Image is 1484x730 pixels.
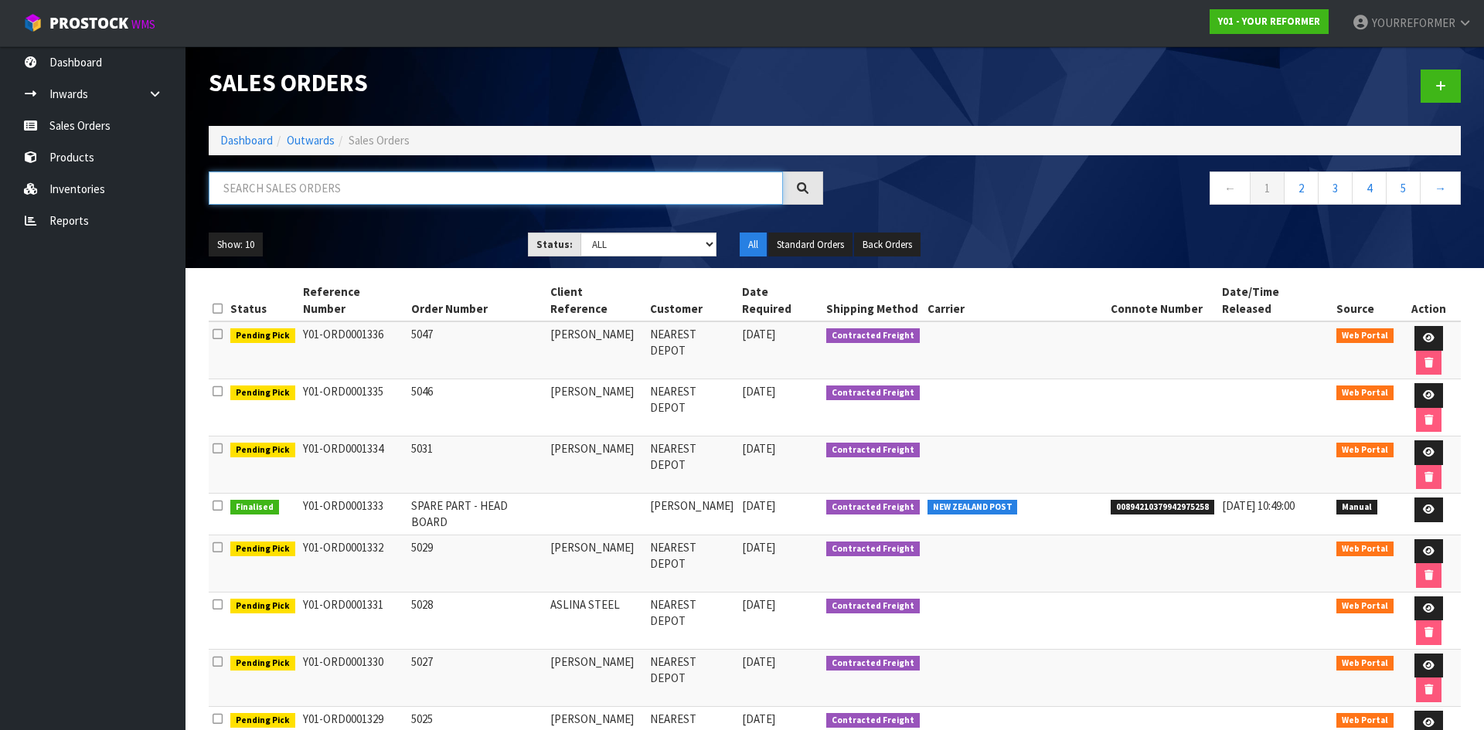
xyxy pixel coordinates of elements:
[209,70,823,96] h1: Sales Orders
[407,494,547,535] td: SPARE PART - HEAD BOARD
[407,436,547,494] td: 5031
[299,321,407,379] td: Y01-ORD0001336
[1386,171,1421,205] a: 5
[1210,171,1251,205] a: ←
[1250,171,1285,205] a: 1
[826,385,920,401] span: Contracted Freight
[287,133,335,148] a: Outwards
[742,711,775,726] span: [DATE]
[407,592,547,649] td: 5028
[23,13,43,32] img: cube-alt.png
[230,599,295,614] span: Pending Pick
[299,494,407,535] td: Y01-ORD0001333
[646,535,738,592] td: NEAREST DEPOT
[1318,171,1353,205] a: 3
[826,542,920,557] span: Contracted Freight
[226,280,299,321] th: Status
[826,328,920,344] span: Contracted Freight
[230,656,295,671] span: Pending Pick
[1336,656,1394,671] span: Web Portal
[646,280,738,321] th: Customer
[1222,498,1295,513] span: [DATE] 10:49:00
[646,436,738,494] td: NEAREST DEPOT
[230,328,295,344] span: Pending Pick
[646,379,738,436] td: NEAREST DEPOT
[230,443,295,458] span: Pending Pick
[299,592,407,649] td: Y01-ORD0001331
[742,597,775,612] span: [DATE]
[299,379,407,436] td: Y01-ORD0001335
[299,280,407,321] th: Reference Number
[854,233,921,257] button: Back Orders
[536,238,573,251] strong: Status:
[230,542,295,557] span: Pending Pick
[846,171,1461,209] nav: Page navigation
[230,500,279,515] span: Finalised
[1420,171,1461,205] a: →
[826,713,920,728] span: Contracted Freight
[1218,15,1320,28] strong: Y01 - YOUR REFORMER
[407,379,547,436] td: 5046
[407,535,547,592] td: 5029
[546,280,646,321] th: Client Reference
[1336,385,1394,401] span: Web Portal
[1218,280,1333,321] th: Date/Time Released
[1107,280,1218,321] th: Connote Number
[407,649,547,706] td: 5027
[646,649,738,706] td: NEAREST DEPOT
[1336,443,1394,458] span: Web Portal
[826,443,920,458] span: Contracted Freight
[220,133,273,148] a: Dashboard
[1333,280,1397,321] th: Source
[742,540,775,555] span: [DATE]
[1284,171,1319,205] a: 2
[49,13,128,33] span: ProStock
[546,436,646,494] td: [PERSON_NAME]
[742,654,775,669] span: [DATE]
[546,379,646,436] td: [PERSON_NAME]
[349,133,410,148] span: Sales Orders
[230,385,295,401] span: Pending Pick
[646,321,738,379] td: NEAREST DEPOT
[299,649,407,706] td: Y01-ORD0001330
[230,713,295,728] span: Pending Pick
[209,233,263,257] button: Show: 10
[1336,713,1394,728] span: Web Portal
[1372,15,1455,30] span: YOURREFORMER
[826,599,920,614] span: Contracted Freight
[742,327,775,341] span: [DATE]
[1397,280,1461,321] th: Action
[924,280,1108,321] th: Carrier
[738,280,823,321] th: Date Required
[826,656,920,671] span: Contracted Freight
[209,171,783,205] input: Search sales orders
[407,280,547,321] th: Order Number
[1336,542,1394,557] span: Web Portal
[1336,599,1394,614] span: Web Portal
[1336,500,1377,515] span: Manual
[742,384,775,399] span: [DATE]
[131,17,155,32] small: WMS
[826,500,920,515] span: Contracted Freight
[742,498,775,513] span: [DATE]
[407,321,547,379] td: 5047
[740,233,767,257] button: All
[742,441,775,456] span: [DATE]
[299,535,407,592] td: Y01-ORD0001332
[546,535,646,592] td: [PERSON_NAME]
[822,280,924,321] th: Shipping Method
[1336,328,1394,344] span: Web Portal
[546,649,646,706] td: [PERSON_NAME]
[927,500,1018,515] span: NEW ZEALAND POST
[646,592,738,649] td: NEAREST DEPOT
[646,494,738,535] td: [PERSON_NAME]
[1352,171,1387,205] a: 4
[546,321,646,379] td: [PERSON_NAME]
[768,233,853,257] button: Standard Orders
[1111,500,1214,515] span: 00894210379942975258
[299,436,407,494] td: Y01-ORD0001334
[546,592,646,649] td: ASLINA STEEL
